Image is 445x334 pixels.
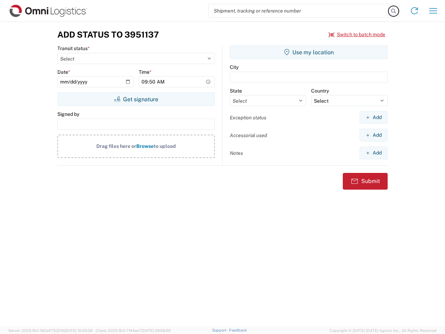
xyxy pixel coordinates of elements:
[343,173,388,190] button: Submit
[311,88,329,94] label: Country
[230,45,388,59] button: Use my location
[359,111,388,124] button: Add
[57,30,159,40] h3: Add Status to 3951137
[57,92,215,106] button: Get signature
[230,114,266,121] label: Exception status
[57,69,70,75] label: Date
[139,69,152,75] label: Time
[141,328,171,333] span: [DATE] 09:58:55
[230,150,243,156] label: Notes
[230,88,242,94] label: State
[329,29,385,40] button: Switch to batch mode
[330,327,437,334] span: Copyright © [DATE]-[DATE] Agistix Inc., All Rights Reserved
[209,4,389,17] input: Shipment, tracking or reference number
[8,328,92,333] span: Server: 2025.19.0-192a4753216
[96,328,171,333] span: Client: 2025.19.0-7f44ea7
[57,111,79,117] label: Signed by
[359,146,388,159] button: Add
[136,143,154,149] span: Browse
[96,143,136,149] span: Drag files here or
[229,328,247,332] a: Feedback
[57,45,90,51] label: Transit status
[230,132,267,138] label: Accessorial used
[359,129,388,142] button: Add
[154,143,176,149] span: to upload
[212,328,229,332] a: Support
[64,328,92,333] span: [DATE] 10:05:38
[230,64,238,70] label: City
